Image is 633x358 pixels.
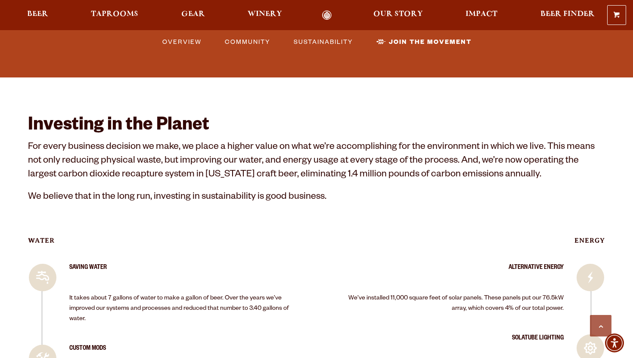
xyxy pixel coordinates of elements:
[28,141,605,182] p: For every business decision we make, we place a higher value on what we’re accomplishing for the ...
[248,11,282,18] span: Winery
[289,35,357,48] a: Sustainability
[28,235,299,251] h5: WATER
[389,35,472,48] span: Join the Movement
[242,10,288,20] a: Winery
[334,264,564,280] h3: Alternative Energy
[465,11,497,18] span: Impact
[460,10,503,20] a: Impact
[334,334,564,350] h3: Solatube Lighting
[294,35,353,48] span: Sustainability
[181,11,205,18] span: Gear
[27,11,48,18] span: Beer
[368,10,428,20] a: Our Story
[176,10,211,20] a: Gear
[157,35,206,48] a: Overview
[540,11,595,18] span: Beer Finder
[69,295,289,323] span: It takes about 7 gallons of water to make a gallon of beer. Over the years we’ve improved our sys...
[28,191,605,205] p: We believe that in the long run, investing in sustainability is good business.
[225,35,270,48] span: Community
[220,35,275,48] a: Community
[348,295,564,312] span: We’ve installed 11,000 square feet of solar panels. These panels put our 76.5kW array, which cove...
[535,10,600,20] a: Beer Finder
[590,315,611,336] a: Scroll to top
[162,35,202,48] span: Overview
[373,11,423,18] span: Our Story
[311,10,343,20] a: Odell Home
[91,11,138,18] span: Taprooms
[85,10,144,20] a: Taprooms
[371,35,476,48] a: Join the Movement
[334,235,605,251] h5: ENERGY
[605,333,624,352] div: Accessibility Menu
[22,10,54,20] a: Beer
[28,116,605,137] h2: Investing in the Planet
[69,264,299,280] h3: Saving Water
